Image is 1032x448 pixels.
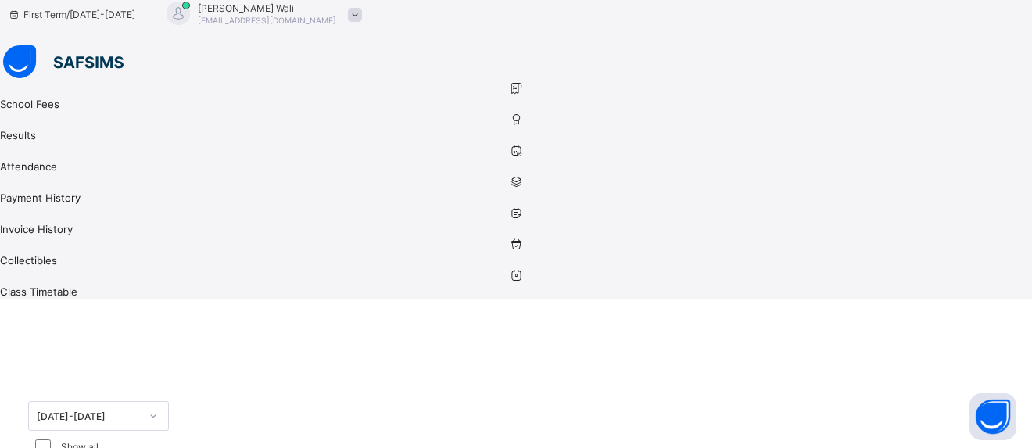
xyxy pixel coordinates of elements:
[198,16,336,25] span: [EMAIL_ADDRESS][DOMAIN_NAME]
[8,9,135,20] span: session/term information
[151,2,370,27] div: CharlesWali
[198,2,336,14] span: [PERSON_NAME] Wali
[37,410,140,421] div: [DATE]-[DATE]
[3,45,124,78] img: safsims
[969,393,1016,440] button: Open asap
